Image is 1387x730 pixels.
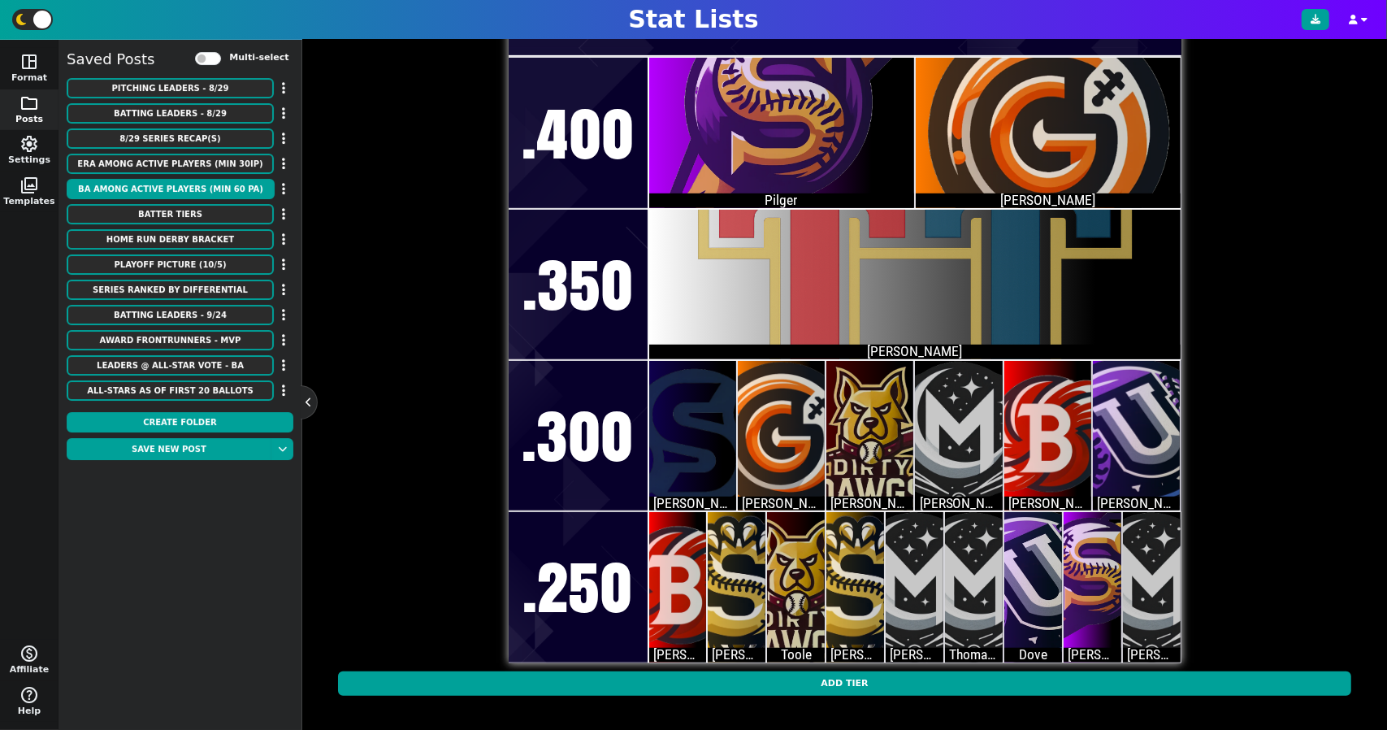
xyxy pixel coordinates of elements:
span: Pilger [765,192,798,208]
span: help [20,685,39,705]
span: Thomalla [949,646,1000,663]
span: [PERSON_NAME] [890,646,985,663]
button: Create Folder [67,412,293,432]
label: Multi-select [229,51,288,65]
button: Award Frontrunners - MVP [67,330,274,350]
span: [PERSON_NAME] [867,343,962,359]
span: [PERSON_NAME] [653,495,748,511]
button: Batter Tiers [67,204,274,224]
span: [PERSON_NAME] [653,646,748,663]
button: Leaders @ All-Star Vote - BA [67,355,274,376]
span: photo_library [20,176,39,195]
span: settings [20,134,39,154]
button: Home Run Derby Bracket [67,229,274,250]
button: Playoff Picture (10/5) [67,254,274,275]
button: Batting Leaders - 8/29 [67,103,274,124]
span: [PERSON_NAME] [713,646,808,663]
span: monetization_on [20,644,39,663]
span: [PERSON_NAME] [1008,495,1103,511]
span: Toole [781,646,812,663]
span: [PERSON_NAME] [1000,192,1095,208]
button: 8/29 Series Recap(s) [67,128,274,149]
button: Ba among active players (min 60 PA) [67,179,275,199]
span: space_dashboard [20,52,39,72]
h5: Saved Posts [67,50,154,68]
button: Pitching Leaders - 8/29 [67,78,274,98]
button: ERA among active players (min 30IP) [67,154,274,174]
span: folder [20,93,39,113]
span: [PERSON_NAME] [1097,495,1192,511]
button: All-Stars as of first 20 Ballots [67,380,274,401]
span: [PERSON_NAME] [1068,646,1163,663]
button: Series Ranked by Differential [67,280,274,300]
span: Dove [1019,646,1047,663]
span: [PERSON_NAME] [742,495,837,511]
h1: Stat Lists [628,5,758,34]
button: Save new post [67,438,271,460]
span: [PERSON_NAME] [830,646,925,663]
button: Batting Leaders - 9/24 [67,305,274,325]
span: [PERSON_NAME] [1127,646,1222,663]
span: [PERSON_NAME] [920,495,1015,511]
span: [PERSON_NAME] [830,495,925,511]
button: Add Tier [338,671,1351,697]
